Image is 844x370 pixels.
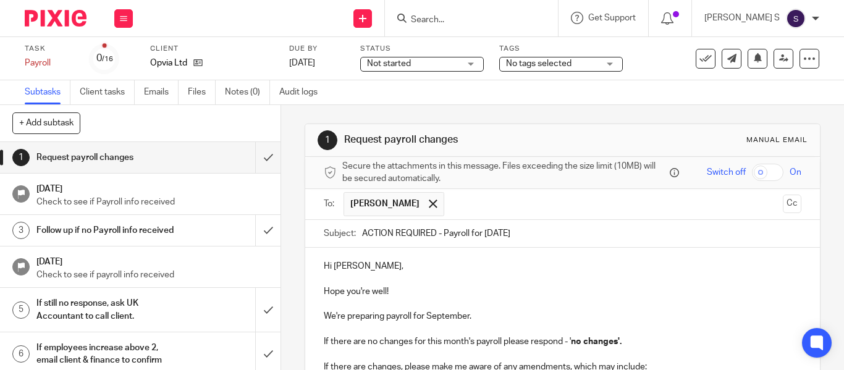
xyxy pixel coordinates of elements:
span: Get Support [588,14,636,22]
p: Hope you're well! [324,285,801,298]
h1: Request payroll changes [344,133,589,146]
a: Emails [144,80,179,104]
label: Tags [499,44,623,54]
span: Secure the attachments in this message. Files exceeding the size limit (10MB) will be secured aut... [342,160,667,185]
p: Check to see if Payroll info received [36,196,269,208]
label: Client [150,44,274,54]
a: Subtasks [25,80,70,104]
span: Switch off [707,166,746,179]
span: On [790,166,801,179]
span: No tags selected [506,59,572,68]
a: Files [188,80,216,104]
div: 5 [12,301,30,319]
h1: [DATE] [36,253,269,268]
img: svg%3E [786,9,806,28]
div: 6 [12,345,30,363]
div: 3 [12,222,30,239]
span: Not started [367,59,411,68]
p: If there are no changes for this month's payroll please respond - ' [324,335,801,348]
h1: If employees increase above 2, email client & finance to confirm [36,338,174,370]
label: Status [360,44,484,54]
p: We're preparing payroll for September. [324,310,801,322]
h1: If still no response, ask UK Accountant to call client. [36,294,174,326]
p: Hi [PERSON_NAME], [324,260,801,272]
p: Opvia Ltd [150,57,187,69]
div: Payroll [25,57,74,69]
strong: no changes'. [571,337,622,346]
span: [PERSON_NAME] [350,198,420,210]
div: 1 [318,130,337,150]
label: Subject: [324,227,356,240]
img: Pixie [25,10,87,27]
label: To: [324,198,337,210]
label: Due by [289,44,345,54]
div: 1 [12,149,30,166]
input: Search [410,15,521,26]
button: Cc [783,195,801,213]
a: Notes (0) [225,80,270,104]
button: + Add subtask [12,112,80,133]
small: /16 [102,56,113,62]
a: Audit logs [279,80,327,104]
h1: Request payroll changes [36,148,174,167]
h1: [DATE] [36,180,269,195]
span: [DATE] [289,59,315,67]
label: Task [25,44,74,54]
h1: Follow up if no Payroll info received [36,221,174,240]
p: Check to see if payroll info received [36,269,269,281]
a: Client tasks [80,80,135,104]
div: Manual email [746,135,808,145]
div: 0 [96,51,113,65]
p: [PERSON_NAME] S [704,12,780,24]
